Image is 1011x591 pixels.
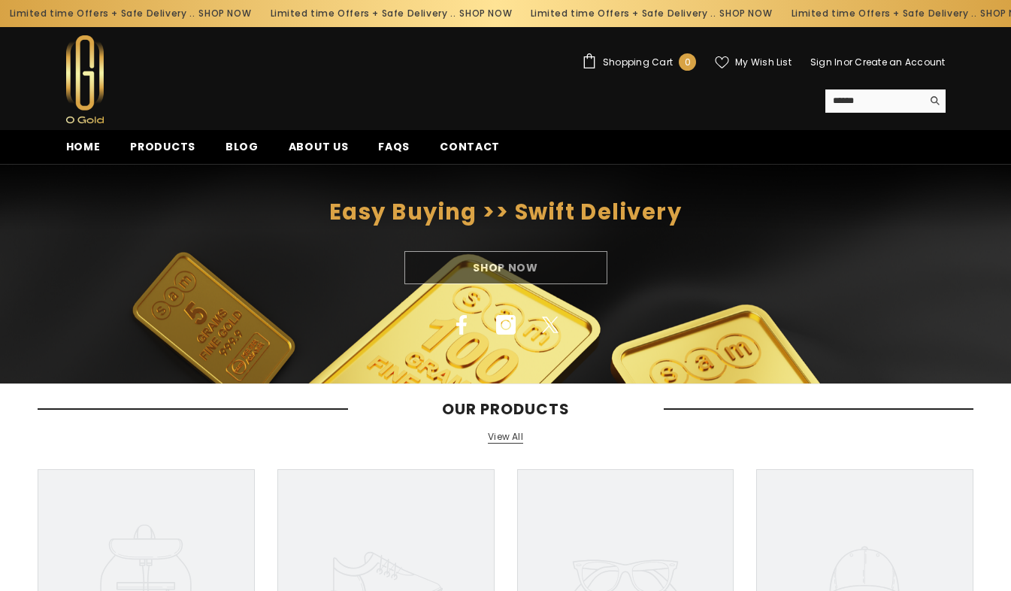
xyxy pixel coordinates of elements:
a: Blog [210,138,274,164]
a: My Wish List [715,56,792,69]
a: About us [274,138,364,164]
a: Home [51,138,116,164]
a: Create an Account [855,56,945,68]
div: Limited time Offers + Safe Delivery .. [519,2,780,26]
summary: Search [825,89,946,113]
a: FAQs [363,138,425,164]
span: or [843,56,852,68]
button: Search [922,89,946,112]
a: Contact [425,138,515,164]
a: Products [115,138,210,164]
span: FAQs [378,139,410,154]
a: Shopping Cart [582,53,696,71]
div: Limited time Offers + Safe Delivery .. [259,2,519,26]
a: SHOP NOW [718,5,770,22]
span: Products [130,139,195,154]
span: Home [66,139,101,154]
span: Contact [440,139,500,154]
span: Shopping Cart [603,58,673,67]
span: Blog [226,139,259,154]
span: My Wish List [735,58,792,67]
span: Our Products [348,400,664,418]
a: View All [488,431,523,444]
span: 0 [685,54,691,71]
a: Sign In [810,56,843,68]
img: Ogold Shop [66,35,104,123]
span: About us [289,139,349,154]
a: SHOP NOW [458,5,510,22]
a: SHOP NOW [197,5,250,22]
